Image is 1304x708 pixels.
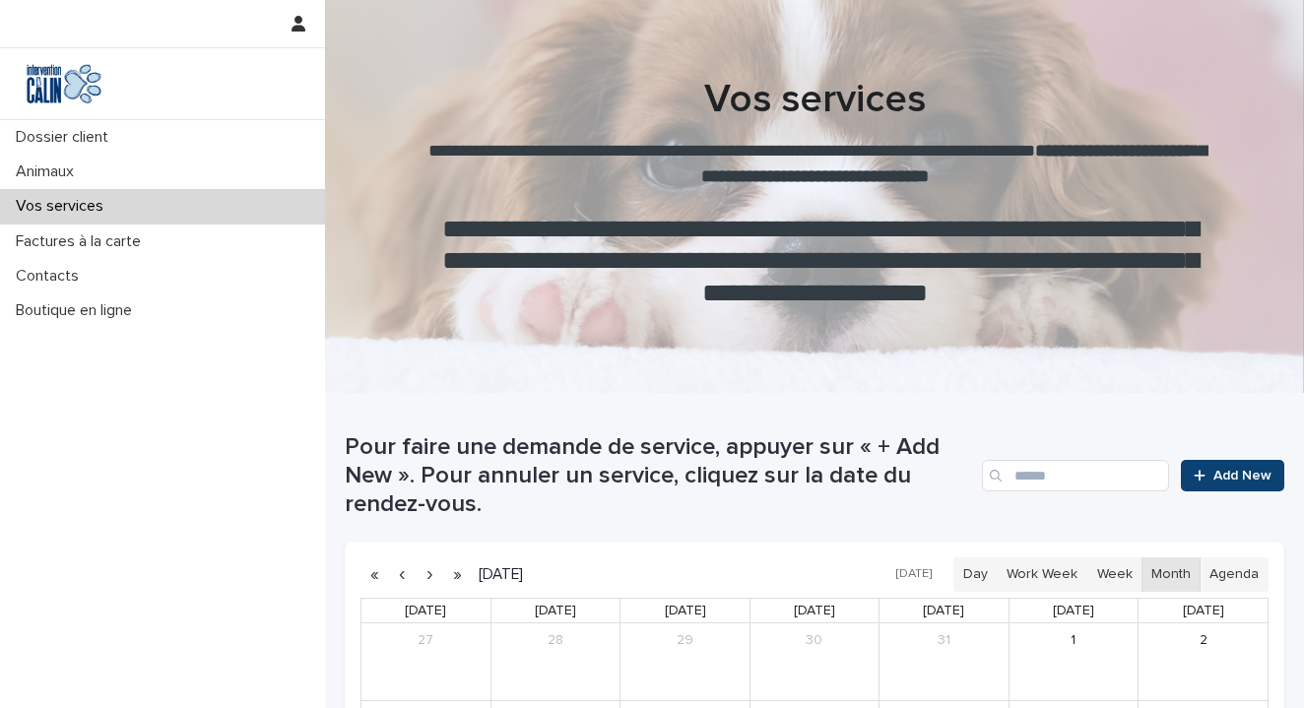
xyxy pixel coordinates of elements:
[982,460,1169,491] input: Search
[8,267,95,286] p: Contacts
[928,624,959,656] a: July 31, 2025
[670,624,701,656] a: July 29, 2025
[799,624,830,656] a: July 30, 2025
[750,623,879,701] td: July 30, 2025
[410,624,441,656] a: July 27, 2025
[345,76,1284,123] h1: Vos services
[388,558,416,590] button: Previous month
[1181,460,1284,491] a: Add New
[886,560,942,589] button: [DATE]
[1139,623,1268,701] td: August 2, 2025
[1086,557,1141,591] button: Week
[8,301,148,320] p: Boutique en ligne
[416,558,443,590] button: Next month
[360,558,388,590] button: Previous year
[997,557,1087,591] button: Work Week
[361,623,490,701] td: July 27, 2025
[1200,557,1269,591] button: Agenda
[401,599,450,623] a: Sunday
[1188,624,1219,656] a: August 2, 2025
[8,232,157,251] p: Factures à la carte
[661,599,710,623] a: Tuesday
[8,162,90,181] p: Animaux
[919,599,968,623] a: Thursday
[1213,469,1271,483] span: Add New
[953,557,998,591] button: Day
[880,623,1009,701] td: July 31, 2025
[1009,623,1138,701] td: August 1, 2025
[443,558,471,590] button: Next year
[1058,624,1089,656] a: August 1, 2025
[8,197,119,216] p: Vos services
[1049,599,1098,623] a: Friday
[1141,557,1201,591] button: Month
[345,433,974,518] h1: Pour faire une demande de service, appuyer sur « + Add New ». Pour annuler un service, cliquez su...
[490,623,619,701] td: July 28, 2025
[620,623,750,701] td: July 29, 2025
[8,128,124,147] p: Dossier client
[1179,599,1228,623] a: Saturday
[16,64,112,103] img: Y0SYDZVsQvbSeSFpbQoq
[471,567,523,582] h2: [DATE]
[540,624,571,656] a: July 28, 2025
[531,599,580,623] a: Monday
[790,599,839,623] a: Wednesday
